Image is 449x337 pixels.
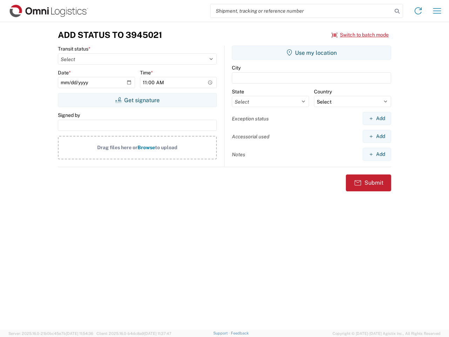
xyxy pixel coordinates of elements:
[97,145,138,150] span: Drag files here or
[210,4,392,18] input: Shipment, tracking or reference number
[58,70,71,76] label: Date
[232,46,391,60] button: Use my location
[58,46,91,52] label: Transit status
[140,70,153,76] label: Time
[58,112,80,118] label: Signed by
[363,112,391,125] button: Add
[231,331,249,335] a: Feedback
[363,130,391,143] button: Add
[58,93,217,107] button: Get signature
[138,145,155,150] span: Browse
[96,331,172,336] span: Client: 2025.16.0-b4dc8a9
[331,29,389,41] button: Switch to batch mode
[8,331,93,336] span: Server: 2025.16.0-21b0bc45e7b
[155,145,177,150] span: to upload
[232,133,269,140] label: Accessorial used
[333,330,441,337] span: Copyright © [DATE]-[DATE] Agistix Inc., All Rights Reserved
[232,65,241,71] label: City
[346,174,391,191] button: Submit
[144,331,172,336] span: [DATE] 11:37:47
[58,30,162,40] h3: Add Status to 3945021
[213,331,231,335] a: Support
[363,148,391,161] button: Add
[314,88,332,95] label: Country
[232,88,244,95] label: State
[66,331,93,336] span: [DATE] 11:54:36
[232,115,269,122] label: Exception status
[232,151,245,158] label: Notes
